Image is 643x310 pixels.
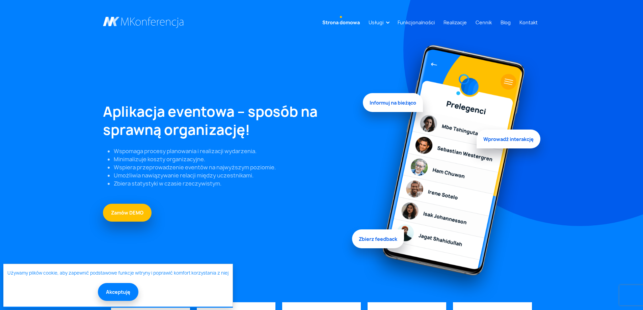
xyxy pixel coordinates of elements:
[498,16,513,29] a: Blog
[114,163,355,171] li: Wspiera przeprowadzenie eventów na najwyższym poziomie.
[103,103,355,139] h1: Aplikacja eventowa – sposób na sprawną organizację!
[517,16,540,29] a: Kontakt
[320,16,363,29] a: Strona domowa
[98,283,138,301] button: Akceptuję
[395,16,437,29] a: Funkcjonalności
[103,204,152,222] a: Zamów DEMO
[477,128,540,147] span: Wprowadź interakcję
[114,179,355,188] li: Zbiera statystyki w czasie rzeczywistym.
[7,270,229,277] a: Używamy plików cookie, aby zapewnić podstawowe funkcje witryny i poprawić komfort korzystania z niej
[366,16,386,29] a: Usługi
[441,16,470,29] a: Realizacje
[114,171,355,179] li: Umożliwia nawiązywanie relacji między uczestnikami.
[473,16,494,29] a: Cennik
[352,228,404,247] span: Zbierz feedback
[114,155,355,163] li: Minimalizuje koszty organizacyjne.
[363,95,423,114] span: Informuj na bieżąco
[114,147,355,155] li: Wspomaga procesy planowania i realizacji wydarzenia.
[363,38,540,302] img: Graficzny element strony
